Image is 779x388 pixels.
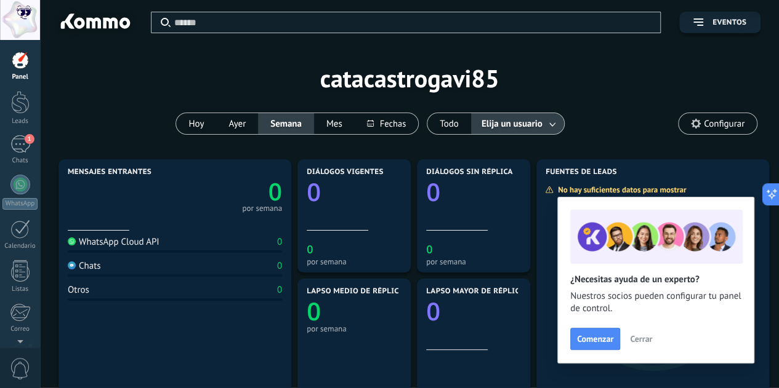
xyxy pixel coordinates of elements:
[712,18,746,27] span: Eventos
[426,257,521,266] div: por semana
[268,175,282,208] text: 0
[307,257,402,266] div: por semana
[426,175,440,208] text: 0
[68,236,159,248] div: WhatsApp Cloud API
[2,242,38,250] div: Calendario
[277,284,282,296] div: 0
[68,168,151,176] span: Mensajes entrantes
[570,274,741,285] h2: ¿Necesitas ayuda de un experto?
[545,184,695,195] div: No hay suficientes datos para mostrar
[2,325,38,333] div: Correo
[479,116,545,132] span: Elija un usuario
[2,117,38,125] div: Leads
[307,168,384,176] span: Diálogos vigentes
[25,134,34,144] span: 1
[355,113,418,134] button: Fechas
[258,113,314,134] button: Semana
[277,260,282,272] div: 0
[314,113,355,134] button: Mes
[176,113,216,134] button: Hoy
[175,175,282,208] a: 0
[216,113,258,134] button: Ayer
[307,294,321,328] text: 0
[277,236,282,248] div: 0
[577,335,613,343] span: Comenzar
[68,284,89,296] div: Otros
[630,335,652,343] span: Cerrar
[471,113,564,134] button: Elija un usuario
[307,242,313,257] text: 0
[426,168,513,176] span: Diálogos sin réplica
[426,242,432,257] text: 0
[426,287,524,296] span: Lapso mayor de réplica
[68,237,76,245] img: WhatsApp Cloud API
[307,287,404,296] span: Lapso medio de réplica
[2,157,38,165] div: Chats
[2,198,38,210] div: WhatsApp
[307,324,402,333] div: por semana
[68,261,76,269] img: Chats
[2,285,38,293] div: Listas
[427,113,471,134] button: Todo
[242,205,282,212] div: por semana
[704,119,745,129] span: Configurar
[570,290,741,315] span: Nuestros socios pueden configurar tu panel de control.
[2,73,38,81] div: Panel
[546,168,617,176] span: Fuentes de leads
[68,260,101,272] div: Chats
[570,328,620,350] button: Comenzar
[679,12,761,33] button: Eventos
[624,330,658,348] button: Cerrar
[426,294,440,328] text: 0
[307,175,321,208] text: 0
